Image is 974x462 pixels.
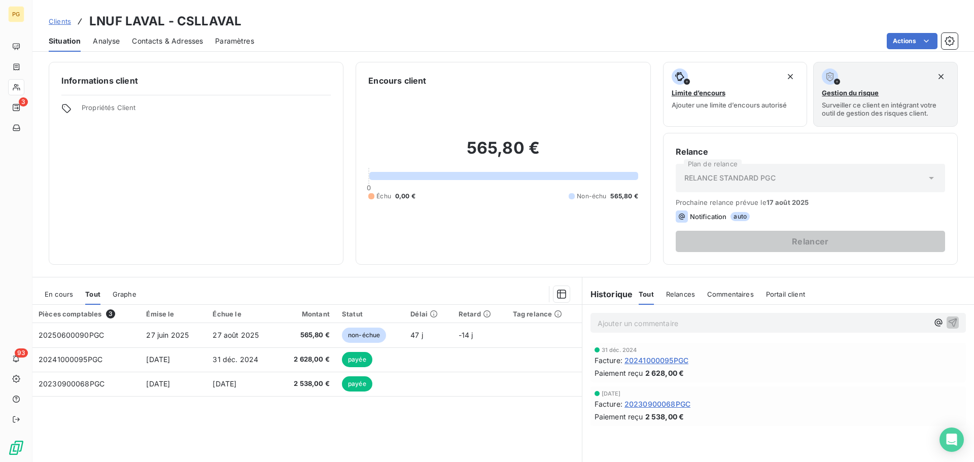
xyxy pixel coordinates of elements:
[813,62,958,127] button: Gestion du risqueSurveiller ce client en intégrant votre outil de gestion des risques client.
[684,173,776,183] span: RELANCE STANDARD PGC
[577,192,606,201] span: Non-échu
[8,6,24,22] div: PG
[213,310,271,318] div: Échue le
[624,399,690,409] span: 20230900068PGC
[85,290,100,298] span: Tout
[106,309,115,318] span: 3
[595,355,622,366] span: Facture :
[8,99,24,116] a: 3
[822,101,949,117] span: Surveiller ce client en intégrant votre outil de gestion des risques client.
[342,352,372,367] span: payée
[676,231,945,252] button: Relancer
[767,198,809,206] span: 17 août 2025
[410,310,446,318] div: Délai
[887,33,937,49] button: Actions
[49,16,71,26] a: Clients
[146,379,170,388] span: [DATE]
[459,310,501,318] div: Retard
[582,288,633,300] h6: Historique
[8,440,24,456] img: Logo LeanPay
[61,75,331,87] h6: Informations client
[595,399,622,409] span: Facture :
[284,379,330,389] span: 2 538,00 €
[766,290,805,298] span: Portail client
[146,310,200,318] div: Émise le
[676,146,945,158] h6: Relance
[639,290,654,298] span: Tout
[132,36,203,46] span: Contacts & Adresses
[645,411,684,422] span: 2 538,00 €
[284,354,330,365] span: 2 628,00 €
[49,36,81,46] span: Situation
[342,376,372,392] span: payée
[367,184,371,192] span: 0
[595,368,643,378] span: Paiement reçu
[39,355,102,364] span: 20241000095PGC
[39,309,134,318] div: Pièces comptables
[602,347,637,353] span: 31 déc. 2024
[595,411,643,422] span: Paiement reçu
[940,428,964,452] div: Open Intercom Messenger
[213,355,258,364] span: 31 déc. 2024
[730,212,750,221] span: auto
[663,62,808,127] button: Limite d’encoursAjouter une limite d’encours autorisé
[89,12,241,30] h3: LNUF LAVAL - CSLLAVAL
[645,368,684,378] span: 2 628,00 €
[368,138,638,168] h2: 565,80 €
[602,390,621,397] span: [DATE]
[395,192,415,201] span: 0,00 €
[284,310,330,318] div: Montant
[82,103,331,118] span: Propriétés Client
[666,290,695,298] span: Relances
[284,330,330,340] span: 565,80 €
[93,36,120,46] span: Analyse
[707,290,754,298] span: Commentaires
[368,75,426,87] h6: Encours client
[215,36,254,46] span: Paramètres
[45,290,73,298] span: En cours
[410,331,423,339] span: 47 j
[376,192,391,201] span: Échu
[672,101,787,109] span: Ajouter une limite d’encours autorisé
[49,17,71,25] span: Clients
[610,192,638,201] span: 565,80 €
[690,212,727,221] span: Notification
[676,198,945,206] span: Prochaine relance prévue le
[19,97,28,106] span: 3
[822,89,879,97] span: Gestion du risque
[15,348,28,358] span: 93
[113,290,136,298] span: Graphe
[146,355,170,364] span: [DATE]
[672,89,725,97] span: Limite d’encours
[39,331,104,339] span: 20250600090PGC
[459,331,473,339] span: -14 j
[513,310,576,318] div: Tag relance
[342,310,398,318] div: Statut
[342,328,386,343] span: non-échue
[39,379,105,388] span: 20230900068PGC
[213,331,259,339] span: 27 août 2025
[213,379,236,388] span: [DATE]
[146,331,189,339] span: 27 juin 2025
[624,355,688,366] span: 20241000095PGC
